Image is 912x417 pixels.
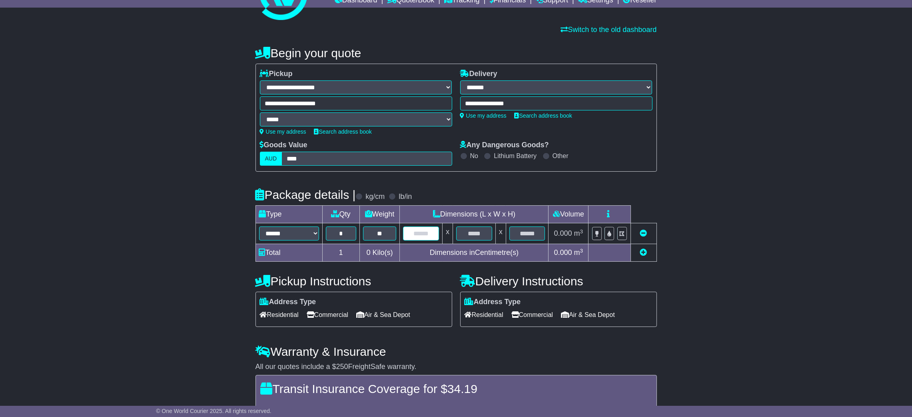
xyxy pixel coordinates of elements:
h4: Begin your quote [255,46,657,60]
span: 0.000 [554,249,572,257]
h4: Pickup Instructions [255,275,452,288]
td: Weight [359,206,400,223]
span: m [574,249,583,257]
span: 0 [366,249,370,257]
label: Delivery [460,70,497,78]
td: Dimensions (L x W x H) [400,206,549,223]
td: x [495,223,506,244]
label: AUD [260,152,282,166]
span: Residential [465,309,503,321]
h4: Transit Insurance Coverage for $ [261,382,652,395]
a: Add new item [640,249,647,257]
td: Total [255,244,322,262]
h4: Warranty & Insurance [255,345,657,358]
td: Dimensions in Centimetre(s) [400,244,549,262]
h4: Package details | [255,188,356,201]
label: Address Type [260,298,316,307]
sup: 3 [580,229,583,235]
span: Air & Sea Depot [561,309,615,321]
label: kg/cm [365,192,385,201]
td: Volume [549,206,589,223]
td: Qty [322,206,359,223]
h4: Delivery Instructions [460,275,657,288]
label: Lithium Battery [494,152,537,160]
td: Type [255,206,322,223]
a: Search address book [314,128,372,135]
span: Commercial [307,309,348,321]
a: Search address book [515,112,572,119]
label: Address Type [465,298,521,307]
a: Switch to the old dashboard [561,26,657,34]
span: 250 [336,363,348,371]
span: m [574,229,583,237]
span: Air & Sea Depot [356,309,410,321]
span: Residential [260,309,299,321]
label: Any Dangerous Goods? [460,141,549,150]
label: Pickup [260,70,293,78]
sup: 3 [580,248,583,254]
label: lb/in [399,192,412,201]
td: 1 [322,244,359,262]
span: 0.000 [554,229,572,237]
span: Commercial [511,309,553,321]
span: 34.19 [447,382,477,395]
label: Goods Value [260,141,307,150]
a: Use my address [460,112,507,119]
span: © One World Courier 2025. All rights reserved. [156,408,271,414]
td: Kilo(s) [359,244,400,262]
div: All our quotes include a $ FreightSafe warranty. [255,363,657,371]
a: Remove this item [640,229,647,237]
label: No [470,152,478,160]
td: x [443,223,453,244]
label: Other [553,152,569,160]
a: Use my address [260,128,306,135]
